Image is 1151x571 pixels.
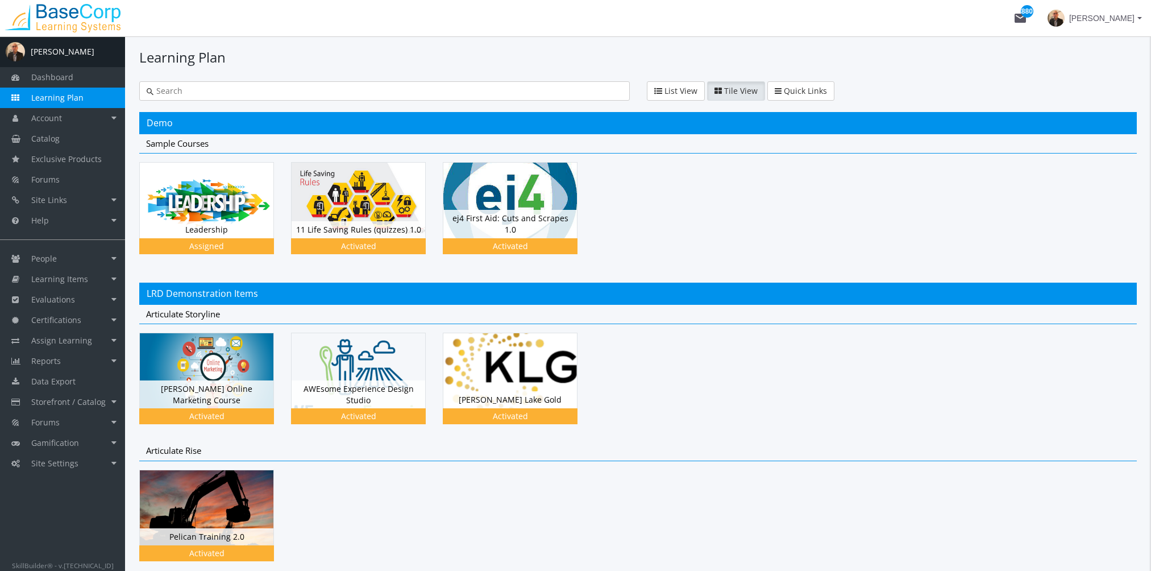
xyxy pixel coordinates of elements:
div: Activated [293,411,423,422]
div: Leadership [139,162,291,271]
span: Account [31,113,62,123]
div: Activated [445,411,575,422]
span: Tile View [724,85,758,96]
span: [PERSON_NAME] [1069,8,1135,28]
div: [PERSON_NAME] Online Marketing Course [140,380,273,408]
img: profilePicture.png [6,42,25,61]
span: Sample Courses [146,138,209,149]
span: Data Export [31,376,76,387]
span: Articulate Storyline [146,308,220,320]
span: Learning Plan [31,92,84,103]
span: Evaluations [31,294,75,305]
span: Exclusive Products [31,154,102,164]
span: List View [664,85,697,96]
div: [PERSON_NAME] Online Marketing Course [139,333,291,441]
div: 11 Life Saving Rules (quizzes) 1.0 [292,221,425,238]
div: Activated [445,241,575,252]
span: Forums [31,417,60,428]
mat-icon: mail [1013,11,1027,25]
span: Catalog [31,133,60,144]
div: Assigned [142,241,272,252]
div: ej4 First Aid: Cuts and Scrapes 1.0 [443,162,595,271]
span: Demo [147,117,173,129]
span: Assign Learning [31,335,92,346]
div: Activated [142,411,272,422]
div: [PERSON_NAME] Lake Gold [443,391,577,408]
small: SkillBuilder® - v.[TECHNICAL_ID] [12,561,114,570]
span: Help [31,215,49,226]
span: Site Links [31,195,67,205]
div: AWEsome Experience Design Studio [291,333,443,441]
div: AWEsome Experience Design Studio [292,380,425,408]
div: Activated [142,548,272,559]
span: Quick Links [784,85,827,96]
span: Certifications [31,315,81,325]
span: Site Settings [31,458,78,469]
span: Learning Items [31,274,88,284]
span: Dashboard [31,72,73,82]
div: ej4 First Aid: Cuts and Scrapes 1.0 [443,210,577,238]
span: People [31,253,57,264]
span: Gamification [31,437,79,448]
span: Storefront / Catalog [31,396,106,407]
input: Search [153,85,622,97]
div: [PERSON_NAME] Lake Gold [443,333,595,441]
div: 11 Life Saving Rules (quizzes) 1.0 [291,162,443,271]
span: LRD Demonstration Items [147,287,258,300]
div: Activated [293,241,423,252]
div: [PERSON_NAME] [31,46,94,57]
div: Pelican Training 2.0 [140,528,273,545]
span: Forums [31,174,60,185]
span: Reports [31,355,61,366]
div: Leadership [140,221,273,238]
span: Articulate Rise [146,445,201,456]
h1: Learning Plan [139,48,1137,67]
